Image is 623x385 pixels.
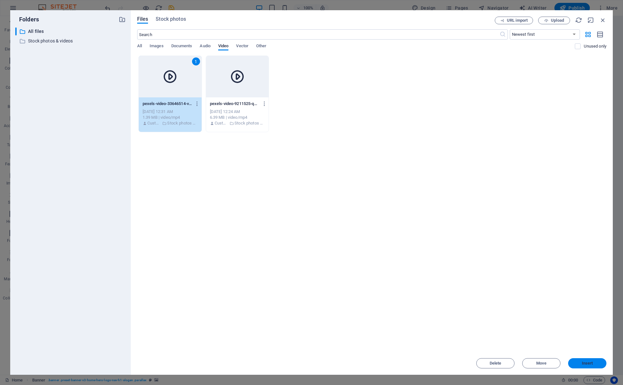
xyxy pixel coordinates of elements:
button: 1 [15,343,23,344]
span: Stock photos [156,15,186,23]
span: Audio [200,42,210,51]
div: By: Customer | Folder: Stock photos & videos [143,120,198,126]
i: Create new folder [119,16,126,23]
p: Stock photos & videos [28,37,114,45]
button: Delete [476,358,515,368]
div: 1.39 MB | video/mp4 [143,115,198,120]
p: pexels-video-9211525-qw0ldzc51K031bAWOPswIg.mp4 [210,101,259,107]
p: Customer [147,120,160,126]
span: Vector [236,42,248,51]
button: Insert [568,358,606,368]
div: 1 [192,57,200,65]
p: Stock photos & videos [234,120,265,126]
div: By: Customer | Folder: Stock photos & videos [210,120,265,126]
button: 3 [15,358,23,359]
div: Stock photos & videos [15,37,126,45]
button: 2 [15,350,23,352]
p: Stock photos & videos [167,120,197,126]
div: 6.39 MB | video/mp4 [210,115,265,120]
input: Search [137,29,500,40]
button: URL import [495,17,533,24]
button: Upload [538,17,570,24]
i: Minimize [587,17,594,24]
span: Documents [171,42,192,51]
p: Folders [15,15,39,24]
p: Displays only files that are not in use on the website. Files added during this session can still... [584,43,606,49]
div: ​ [15,27,17,35]
p: pexels-video-33646514-vWfZFvZTLWe_0cS6gcxdfQ.mp4 [143,101,192,107]
i: Reload [575,17,582,24]
span: URL import [507,19,528,22]
p: Customer [215,120,228,126]
span: Upload [551,19,564,22]
span: Other [256,42,266,51]
i: Close [599,17,606,24]
span: Files [137,15,148,23]
span: All [137,42,142,51]
div: [DATE] 12:24 AM [210,109,265,115]
span: Video [218,42,228,51]
button: Move [522,358,560,368]
div: [DATE] 12:31 AM [143,109,198,115]
p: All files [28,28,114,35]
span: Images [150,42,164,51]
span: Delete [490,361,501,365]
span: Move [536,361,546,365]
span: Insert [582,361,593,365]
